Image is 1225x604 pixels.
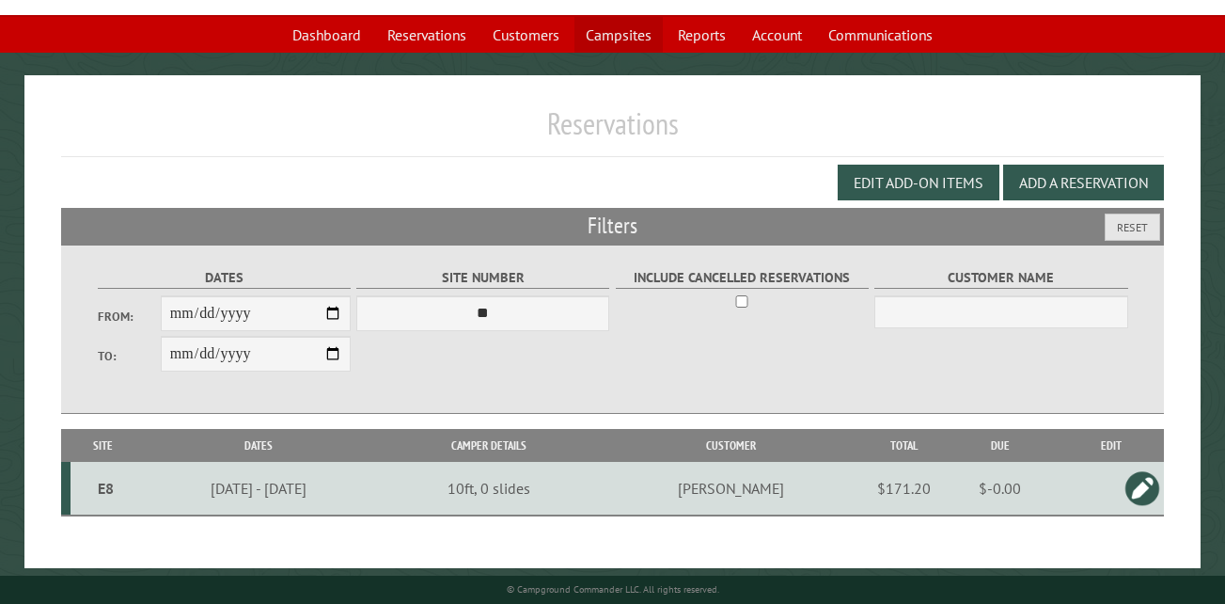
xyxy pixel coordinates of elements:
[1059,429,1164,462] th: Edit
[942,429,1059,462] th: Due
[942,462,1059,516] td: $-0.00
[481,17,571,53] a: Customers
[78,479,133,498] div: E8
[507,583,719,596] small: © Campground Commander LLC. All rights reserved.
[356,267,609,289] label: Site Number
[71,429,135,462] th: Site
[596,429,867,462] th: Customer
[98,347,161,365] label: To:
[382,462,596,516] td: 10ft, 0 slides
[61,105,1164,157] h1: Reservations
[838,165,999,200] button: Edit Add-on Items
[281,17,372,53] a: Dashboard
[596,462,867,516] td: [PERSON_NAME]
[616,267,869,289] label: Include Cancelled Reservations
[376,17,478,53] a: Reservations
[1003,165,1164,200] button: Add a Reservation
[98,308,161,326] label: From:
[98,267,351,289] label: Dates
[867,429,942,462] th: Total
[135,429,382,462] th: Dates
[867,462,942,516] td: $171.20
[874,267,1127,289] label: Customer Name
[61,208,1164,244] h2: Filters
[574,17,663,53] a: Campsites
[382,429,596,462] th: Camper Details
[667,17,737,53] a: Reports
[741,17,813,53] a: Account
[139,479,379,498] div: [DATE] - [DATE]
[1105,214,1160,241] button: Reset
[817,17,944,53] a: Communications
